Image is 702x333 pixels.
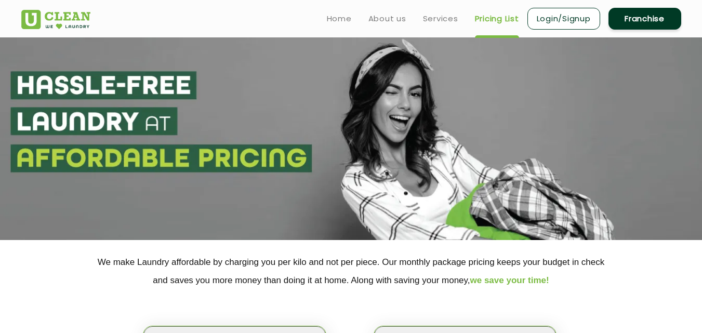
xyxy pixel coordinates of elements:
a: Login/Signup [527,8,600,30]
a: Home [327,12,352,25]
img: UClean Laundry and Dry Cleaning [21,10,90,29]
span: we save your time! [470,275,549,285]
a: Pricing List [475,12,519,25]
p: We make Laundry affordable by charging you per kilo and not per piece. Our monthly package pricin... [21,253,681,289]
a: Services [423,12,458,25]
a: Franchise [608,8,681,30]
a: About us [368,12,406,25]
